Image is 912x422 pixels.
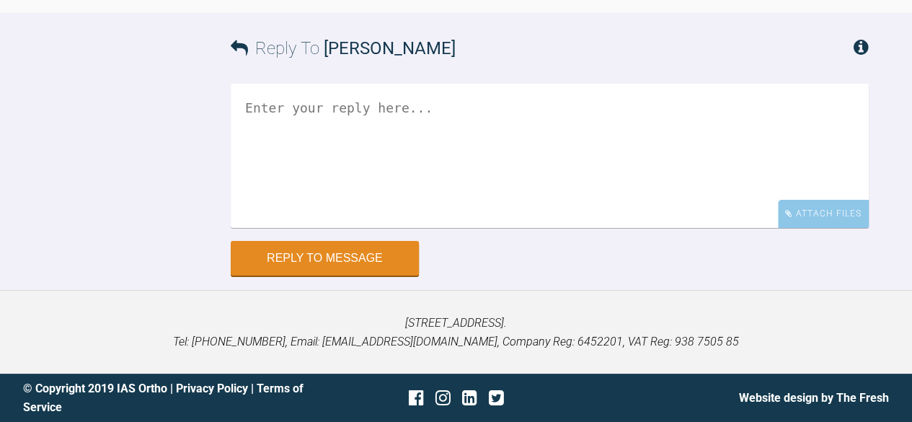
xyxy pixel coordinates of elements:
[778,200,869,228] div: Attach Files
[231,35,456,62] h3: Reply To
[23,382,304,414] a: Terms of Service
[23,314,889,351] p: [STREET_ADDRESS]. Tel: [PHONE_NUMBER], Email: [EMAIL_ADDRESS][DOMAIN_NAME], Company Reg: 6452201,...
[231,241,419,276] button: Reply to Message
[23,379,311,416] div: © Copyright 2019 IAS Ortho | |
[324,38,456,58] span: [PERSON_NAME]
[739,391,889,405] a: Website design by The Fresh
[176,382,248,395] a: Privacy Policy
